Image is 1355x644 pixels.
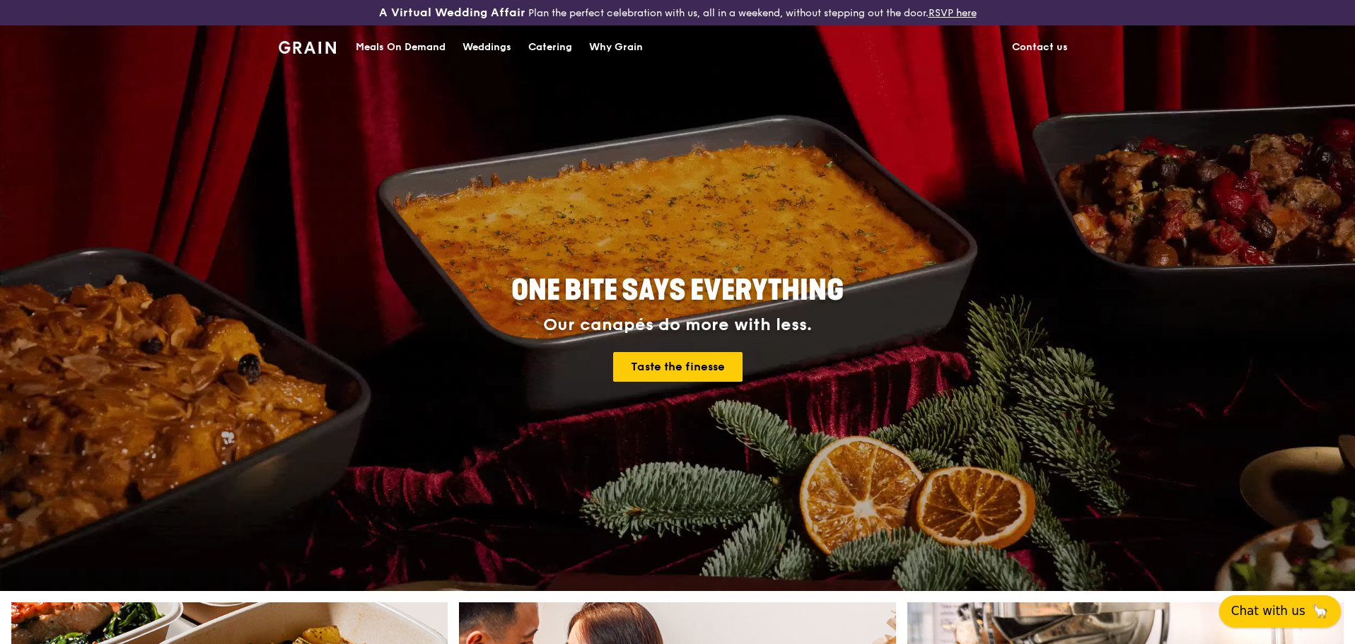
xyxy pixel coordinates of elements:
img: Grain [279,41,336,54]
div: Meals On Demand [356,26,446,69]
a: GrainGrain [279,25,336,67]
div: Our canapés do more with less. [423,315,932,335]
a: Weddings [454,26,520,69]
a: Taste the finesse [613,352,743,382]
h3: A Virtual Wedding Affair [379,6,525,20]
div: Why Grain [589,26,643,69]
div: Catering [528,26,572,69]
a: RSVP here [929,7,977,19]
span: 🦙 [1311,602,1329,620]
span: Chat with us [1231,602,1305,620]
a: Why Grain [581,26,651,69]
div: Plan the perfect celebration with us, all in a weekend, without stepping out the door. [270,6,1085,20]
button: Chat with us🦙 [1219,595,1341,628]
div: Weddings [463,26,511,69]
a: Contact us [1004,26,1076,69]
a: Catering [520,26,581,69]
span: ONE BITE SAYS EVERYTHING [511,274,844,308]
